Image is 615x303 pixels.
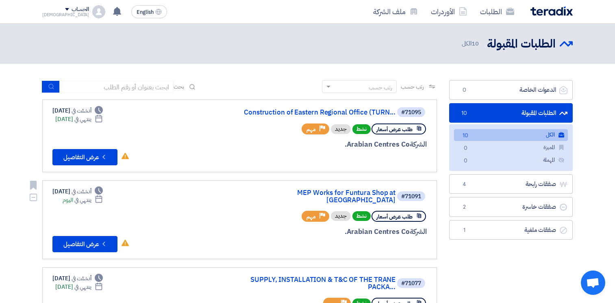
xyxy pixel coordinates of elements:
[72,6,89,13] div: الحساب
[306,213,316,221] span: مهم
[459,86,469,94] span: 0
[472,39,479,48] span: 10
[174,82,184,91] span: بحث
[449,220,573,240] a: صفقات ملغية1
[60,81,174,93] input: ابحث بعنوان أو رقم الطلب
[52,187,103,196] div: [DATE]
[462,39,480,48] span: الكل
[52,106,103,115] div: [DATE]
[454,142,568,154] a: المميزة
[461,157,470,165] span: 0
[331,124,351,134] div: جديد
[401,110,421,115] div: #71095
[331,211,351,221] div: جديد
[306,126,316,133] span: مهم
[72,187,91,196] span: أنشئت في
[72,274,91,283] span: أنشئت في
[352,124,371,134] span: نشط
[454,129,568,141] a: الكل
[424,2,474,21] a: الأوردرات
[131,5,167,18] button: English
[231,139,427,150] div: Arabian Centres Co.
[401,194,421,199] div: #71091
[449,80,573,100] a: الدعوات الخاصة0
[55,283,103,291] div: [DATE]
[454,154,568,166] a: المهملة
[233,109,396,116] a: Construction of Eastern Regional Office (TURN...
[376,213,413,221] span: طلب عرض أسعار
[461,144,470,153] span: 0
[581,271,605,295] a: Open chat
[137,9,154,15] span: English
[401,281,421,286] div: #71077
[401,82,424,91] span: رتب حسب
[530,6,573,16] img: Teradix logo
[72,106,91,115] span: أنشئت في
[92,5,105,18] img: profile_test.png
[369,83,392,92] div: رتب حسب
[52,274,103,283] div: [DATE]
[459,180,469,188] span: 4
[74,283,91,291] span: ينتهي في
[52,236,117,252] button: عرض التفاصيل
[52,149,117,165] button: عرض التفاصيل
[233,276,396,291] a: SUPPLY, INSTALLATION & T&C OF THE TRANE PACKA...
[55,115,103,123] div: [DATE]
[410,227,427,237] span: الشركة
[233,189,396,204] a: MEP Works for Funtura Shop at [GEOGRAPHIC_DATA]
[74,115,91,123] span: ينتهي في
[74,196,91,204] span: ينتهي في
[459,203,469,211] span: 2
[376,126,413,133] span: طلب عرض أسعار
[474,2,521,21] a: الطلبات
[449,103,573,123] a: الطلبات المقبولة10
[459,109,469,117] span: 10
[449,197,573,217] a: صفقات خاسرة2
[459,226,469,234] span: 1
[352,211,371,221] span: نشط
[367,2,424,21] a: ملف الشركة
[231,227,427,237] div: Arabian Centres Co.
[63,196,103,204] div: اليوم
[410,139,427,149] span: الشركة
[487,36,556,52] h2: الطلبات المقبولة
[461,132,470,140] span: 10
[449,174,573,194] a: صفقات رابحة4
[42,13,89,17] div: [DEMOGRAPHIC_DATA]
